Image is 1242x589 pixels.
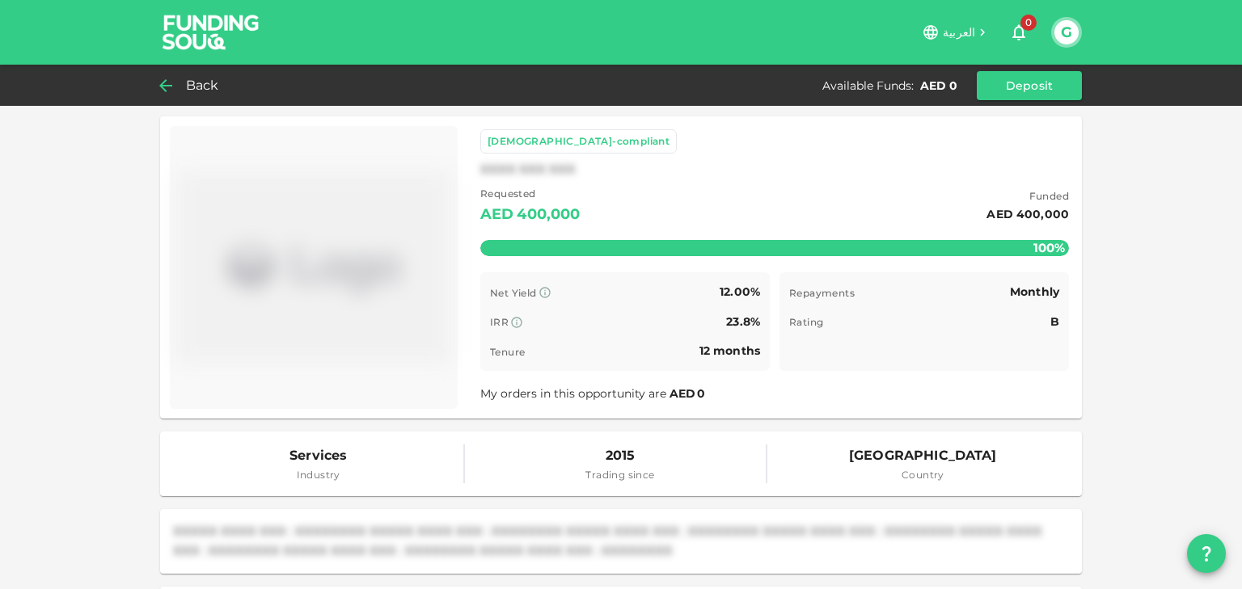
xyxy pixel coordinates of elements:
[789,287,855,299] span: Repayments
[585,444,654,467] span: 2015
[726,314,760,329] span: 23.8%
[1050,314,1059,329] span: B
[697,386,705,401] span: 0
[822,78,914,94] div: Available Funds :
[480,186,581,202] span: Requested
[986,188,1069,204] span: Funded
[1020,15,1037,31] span: 0
[849,444,997,467] span: [GEOGRAPHIC_DATA]
[977,71,1082,100] button: Deposit
[1050,343,1059,358] span: B
[488,133,670,149] div: [DEMOGRAPHIC_DATA]-compliant
[480,386,707,401] span: My orders in this opportunity are
[531,228,557,240] div: AED 0
[490,316,509,328] span: IRR
[849,467,997,483] span: Country
[480,160,576,179] div: XXXX XXX XXX
[176,133,451,402] img: Marketplace Logo
[490,287,537,299] span: Net Yield
[720,284,760,299] span: 12.00%
[173,522,1069,561] div: XXXXX XXXX XXX : XXXXXXXX XXXXX XXXX XXX : XXXXXXXX XXXXX XXXX XXX : XXXXXXXX XXXXX XXXX XXX : XX...
[289,444,347,467] span: Services
[789,316,823,328] span: Rating
[1003,16,1035,48] button: 0
[1010,284,1059,299] span: Monthly
[699,343,760,358] span: 12 months
[1187,534,1226,573] button: question
[670,386,695,401] span: AED
[920,78,957,94] div: AED 0
[289,467,347,483] span: Industry
[480,228,528,240] div: Remaining :
[490,346,525,358] span: Tenure
[1054,20,1079,44] button: G
[789,346,871,358] span: Time remaining
[943,25,975,40] span: العربية
[186,74,219,97] span: Back
[585,467,654,483] span: Trading since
